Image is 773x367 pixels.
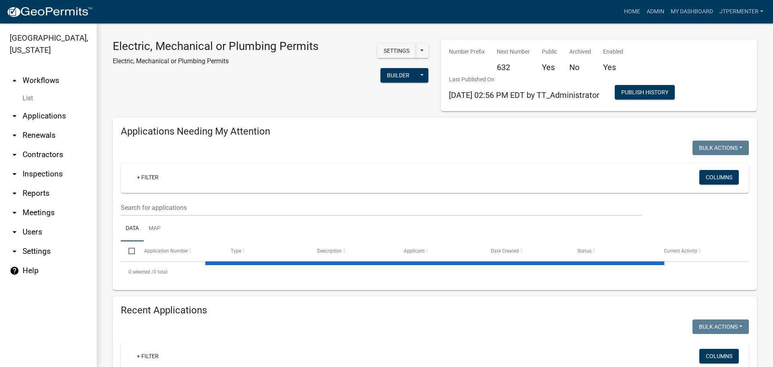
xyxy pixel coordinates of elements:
[10,150,19,160] i: arrow_drop_down
[615,90,675,96] wm-modal-confirm: Workflow Publish History
[449,90,599,100] span: [DATE] 02:56 PM EDT by TT_Administrator
[10,227,19,237] i: arrow_drop_down
[396,241,483,261] datatable-header-cell: Applicant
[310,241,396,261] datatable-header-cell: Description
[716,4,767,19] a: jtpermenter
[656,241,743,261] datatable-header-cell: Current Activity
[692,319,749,334] button: Bulk Actions
[603,48,623,56] p: Enabled
[668,4,716,19] a: My Dashboard
[121,305,749,316] h4: Recent Applications
[121,216,144,242] a: Data
[449,48,485,56] p: Number Prefix
[10,131,19,140] i: arrow_drop_down
[10,169,19,179] i: arrow_drop_down
[113,56,318,66] p: Electric, Mechanical or Plumbing Permits
[404,248,425,254] span: Applicant
[10,76,19,85] i: arrow_drop_up
[570,241,656,261] datatable-header-cell: Status
[621,4,643,19] a: Home
[128,269,153,275] span: 0 selected /
[692,141,749,155] button: Bulk Actions
[542,62,557,72] h5: Yes
[130,170,165,185] a: + Filter
[542,48,557,56] p: Public
[113,39,318,53] h3: Electric, Mechanical or Plumbing Permits
[317,248,342,254] span: Description
[569,48,591,56] p: Archived
[121,126,749,137] h4: Applications Needing My Attention
[449,75,599,84] p: Last Published On
[121,199,642,216] input: Search for applications
[615,85,675,100] button: Publish History
[497,62,530,72] h5: 632
[699,170,739,185] button: Columns
[483,241,569,261] datatable-header-cell: Date Created
[10,208,19,218] i: arrow_drop_down
[664,248,697,254] span: Current Activity
[497,48,530,56] p: Next Number
[699,349,739,363] button: Columns
[144,248,188,254] span: Application Number
[130,349,165,363] a: + Filter
[577,248,591,254] span: Status
[643,4,668,19] a: Admin
[10,247,19,256] i: arrow_drop_down
[380,68,416,83] button: Builder
[10,266,19,276] i: help
[231,248,241,254] span: Type
[377,44,416,58] button: Settings
[121,241,136,261] datatable-header-cell: Select
[491,248,519,254] span: Date Created
[10,189,19,198] i: arrow_drop_down
[144,216,165,242] a: Map
[223,241,310,261] datatable-header-cell: Type
[603,62,623,72] h5: Yes
[136,241,223,261] datatable-header-cell: Application Number
[10,111,19,121] i: arrow_drop_down
[121,262,749,282] div: 0 total
[569,62,591,72] h5: No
